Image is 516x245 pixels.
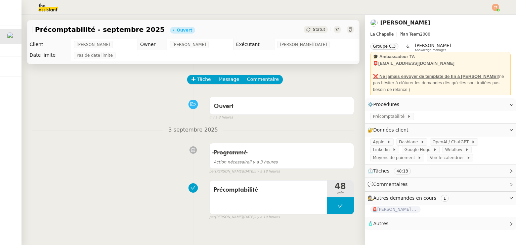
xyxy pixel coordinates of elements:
[77,41,110,48] span: [PERSON_NAME]
[137,39,167,50] td: Owner
[370,19,378,27] img: users%2F37wbV9IbQuXMU0UH0ngzBXzaEe12%2Favatar%2Fcba66ece-c48a-48c8-9897-a2adc1834457
[7,32,16,41] img: users%2F37wbV9IbQuXMU0UH0ngzBXzaEe12%2Favatar%2Fcba66ece-c48a-48c8-9897-a2adc1834457
[27,39,71,50] td: Client
[378,61,455,66] strong: [EMAIL_ADDRESS][DOMAIN_NAME]
[214,103,233,109] span: Ouvert
[415,43,451,48] span: [PERSON_NAME]
[373,154,418,161] span: Moyens de paiement
[404,146,433,153] span: Google Hugo
[492,4,499,11] img: svg
[370,206,421,213] span: 🚨[PERSON_NAME] podcasts la [DEMOGRAPHIC_DATA] radio [DATE]
[365,217,516,230] div: 🧴Autres
[399,32,420,37] span: Plan Team
[365,164,516,178] div: ⏲️Tâches 48:13
[209,214,280,220] small: [PERSON_NAME][DATE]
[247,76,279,83] span: Commentaire
[233,39,274,50] td: Exécutant
[368,221,388,226] span: 🧴
[373,146,392,153] span: Linkedin
[415,48,446,52] span: Knowledge manager
[365,98,516,111] div: ⚙️Procédures
[254,169,280,175] span: il y a 18 heures
[368,168,417,174] span: ⏲️
[373,74,498,79] u: ❌ Ne jamais envoyer de template de fin à [PERSON_NAME]
[172,41,206,48] span: [PERSON_NAME]
[373,168,389,174] span: Tâches
[243,75,283,84] button: Commentaire
[415,43,451,52] app-user-label: Knowledge manager
[441,195,449,202] nz-tag: 1
[209,214,215,220] span: par
[368,101,402,108] span: ⚙️
[209,115,233,120] span: il y a 3 heures
[373,102,399,107] span: Procédures
[214,160,278,164] span: il y a 3 heures
[498,74,499,79] u: (
[373,54,415,59] strong: 🎓 Ambassadeur TA
[373,182,407,187] span: Commentaires
[214,185,323,195] span: Précomptabilité
[27,50,71,61] td: Date limite
[163,126,223,135] span: 3 septembre 2025
[430,154,466,161] span: Voir le calendrier
[368,195,451,201] span: 🕵️
[214,160,249,164] span: Action nécessaire
[370,32,394,37] span: La Chapelle
[373,195,436,201] span: Autres demandes en cours
[197,76,211,83] span: Tâche
[394,168,411,175] nz-tag: 48:13
[209,169,215,175] span: par
[433,139,471,145] span: OpenAI / ChatGPT
[368,182,411,187] span: 💬
[327,182,354,190] span: 48
[177,28,192,32] div: Ouvert
[368,126,411,134] span: 🔐
[380,19,430,26] a: [PERSON_NAME]
[365,124,516,137] div: 🔐Données client
[445,146,465,153] span: Webflow
[406,43,410,52] span: &
[313,27,325,32] span: Statut
[215,75,243,84] button: Message
[373,60,508,67] div: 📮
[327,190,354,196] span: min
[373,113,407,120] span: Précomptabilité
[365,192,516,205] div: 🕵️Autres demandes en cours 1
[209,169,280,175] small: [PERSON_NAME][DATE]
[373,221,388,226] span: Autres
[373,139,387,145] span: Apple
[254,214,280,220] span: il y a 19 heures
[219,76,239,83] span: Message
[77,52,113,59] span: Pas de date limite
[370,43,398,50] nz-tag: Groupe C.3
[187,75,215,84] button: Tâche
[280,41,327,48] span: [PERSON_NAME][DATE]
[373,73,508,93] div: ne pas hésiter à clôturer les demandes dès qu'elles sont traitées pas besoin de relance )
[420,32,430,37] span: 2000
[373,127,408,133] span: Données client
[35,26,165,33] span: Précomptabilité - septembre 2025
[214,150,247,156] span: Programmé
[365,178,516,191] div: 💬Commentaires
[399,139,421,145] span: Dashlane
